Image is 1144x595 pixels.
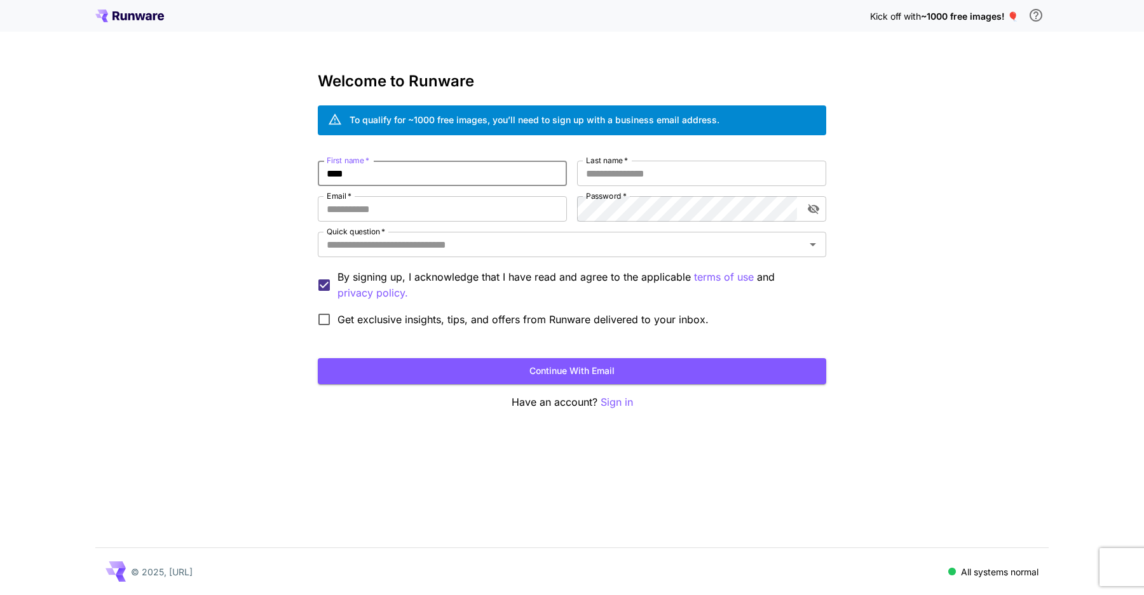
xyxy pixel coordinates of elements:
[961,565,1038,578] p: All systems normal
[327,155,369,166] label: First name
[870,11,921,22] span: Kick off with
[921,11,1018,22] span: ~1000 free images! 🎈
[131,565,193,578] p: © 2025, [URL]
[337,269,816,301] p: By signing up, I acknowledge that I have read and agree to the applicable and
[586,155,628,166] label: Last name
[327,191,351,201] label: Email
[350,113,719,126] div: To qualify for ~1000 free images, you’ll need to sign up with a business email address.
[802,197,825,220] button: toggle password visibility
[337,285,408,301] p: privacy policy.
[601,394,633,410] button: Sign in
[318,358,826,384] button: Continue with email
[694,269,754,285] p: terms of use
[318,394,826,410] p: Have an account?
[337,312,709,327] span: Get exclusive insights, tips, and offers from Runware delivered to your inbox.
[804,236,822,253] button: Open
[318,72,826,90] h3: Welcome to Runware
[327,226,385,237] label: Quick question
[1023,3,1049,28] button: In order to qualify for free credit, you need to sign up with a business email address and click ...
[337,285,408,301] button: By signing up, I acknowledge that I have read and agree to the applicable terms of use and
[586,191,627,201] label: Password
[694,269,754,285] button: By signing up, I acknowledge that I have read and agree to the applicable and privacy policy.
